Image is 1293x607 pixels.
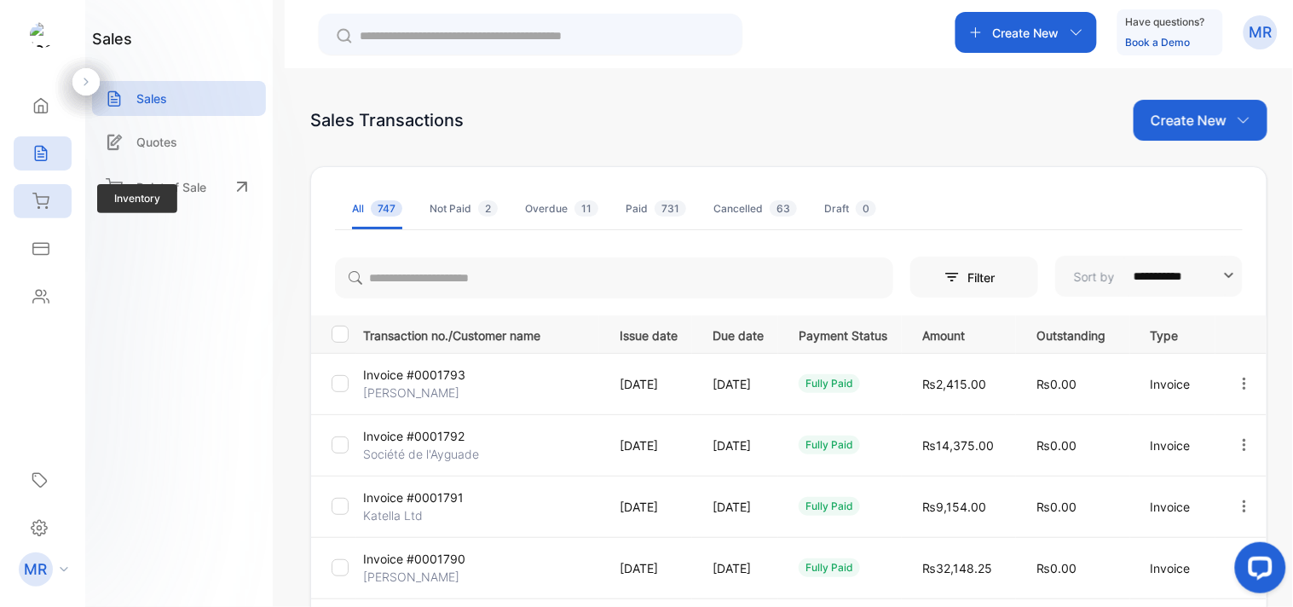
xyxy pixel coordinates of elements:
h1: sales [92,27,132,50]
span: 0 [856,200,876,217]
span: 747 [371,200,402,217]
p: Katella Ltd [363,506,442,524]
p: Transaction no./Customer name [363,323,598,344]
span: ₨0.00 [1036,377,1077,391]
p: [DATE] [713,375,764,393]
span: ₨14,375.00 [922,438,994,453]
span: Inventory [97,184,177,213]
iframe: LiveChat chat widget [1221,535,1293,607]
div: Cancelled [713,201,797,217]
button: Filter [910,257,1038,298]
span: ₨2,415.00 [922,377,986,391]
p: Have questions? [1126,14,1205,31]
p: [PERSON_NAME] [363,568,459,586]
span: ₨0.00 [1036,438,1077,453]
p: [DATE] [620,375,678,393]
a: Point of Sale [92,168,266,205]
p: Due date [713,323,764,344]
p: Sort by [1074,268,1115,286]
p: Type [1151,323,1201,344]
p: Quotes [136,133,177,151]
p: Invoice #0001793 [363,366,465,384]
span: 11 [574,200,598,217]
p: Create New [1151,110,1227,130]
span: ₨0.00 [1036,561,1077,575]
a: Sales [92,81,266,116]
p: Amount [922,323,1001,344]
p: Invoice #0001790 [363,550,465,568]
img: logo [30,22,55,48]
span: ₨0.00 [1036,500,1077,514]
span: 63 [770,200,797,217]
p: Invoice #0001791 [363,488,464,506]
div: fully paid [799,436,860,454]
p: MR [25,558,48,581]
p: Sales [136,90,167,107]
p: Payment Status [799,323,887,344]
span: ₨32,148.25 [922,561,992,575]
div: fully paid [799,374,860,393]
p: MR [1250,21,1273,43]
p: Invoice #0001792 [363,427,465,445]
div: Sales Transactions [310,107,464,133]
button: MR [1244,12,1278,53]
p: Create New [993,24,1059,42]
button: Create New [955,12,1097,53]
div: All [352,201,402,217]
p: Invoice [1151,498,1201,516]
p: [PERSON_NAME] [363,384,459,402]
div: Draft [824,201,876,217]
div: Not Paid [430,201,498,217]
div: fully paid [799,497,860,516]
a: Quotes [92,124,266,159]
div: Paid [626,201,686,217]
p: [DATE] [713,436,764,454]
button: Create New [1134,100,1267,141]
p: [DATE] [620,559,678,577]
p: Société de l'Ayguade [363,445,479,463]
p: Point of Sale [136,178,206,196]
p: Filter [967,269,1005,286]
p: [DATE] [620,436,678,454]
div: Overdue [525,201,598,217]
p: Invoice [1151,559,1201,577]
span: 2 [478,200,498,217]
p: Invoice [1151,436,1201,454]
p: Invoice [1151,375,1201,393]
p: [DATE] [620,498,678,516]
p: [DATE] [713,498,764,516]
a: Book a Demo [1126,36,1191,49]
p: Outstanding [1036,323,1116,344]
div: fully paid [799,558,860,577]
p: Issue date [620,323,678,344]
button: Sort by [1055,256,1243,297]
p: [DATE] [713,559,764,577]
span: 731 [655,200,686,217]
span: ₨9,154.00 [922,500,986,514]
